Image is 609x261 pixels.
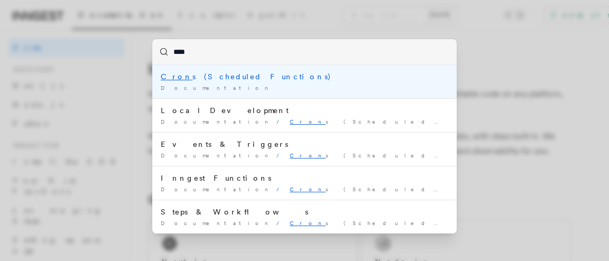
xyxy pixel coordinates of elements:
span: / [276,152,285,159]
span: / [276,220,285,226]
span: Documentation [161,220,272,226]
mark: Cron [161,72,192,81]
span: s (Scheduled Functions) [290,220,529,226]
span: Documentation [161,118,272,125]
span: s (Scheduled Functions) [290,186,529,192]
mark: Cron [290,118,326,125]
div: Events & Triggers [161,139,448,150]
span: s (Scheduled Functions) [290,118,529,125]
span: / [276,186,285,192]
mark: Cron [290,186,326,192]
span: / [276,118,285,125]
mark: Cron [290,152,326,159]
div: Inngest Functions [161,173,448,183]
span: Documentation [161,186,272,192]
mark: Cron [290,220,326,226]
div: Steps & Workflows [161,207,448,217]
div: s (Scheduled Functions) [161,71,448,82]
span: Documentation [161,152,272,159]
span: Documentation [161,85,272,91]
span: s (Scheduled Functions) [290,152,529,159]
div: Local Development [161,105,448,116]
